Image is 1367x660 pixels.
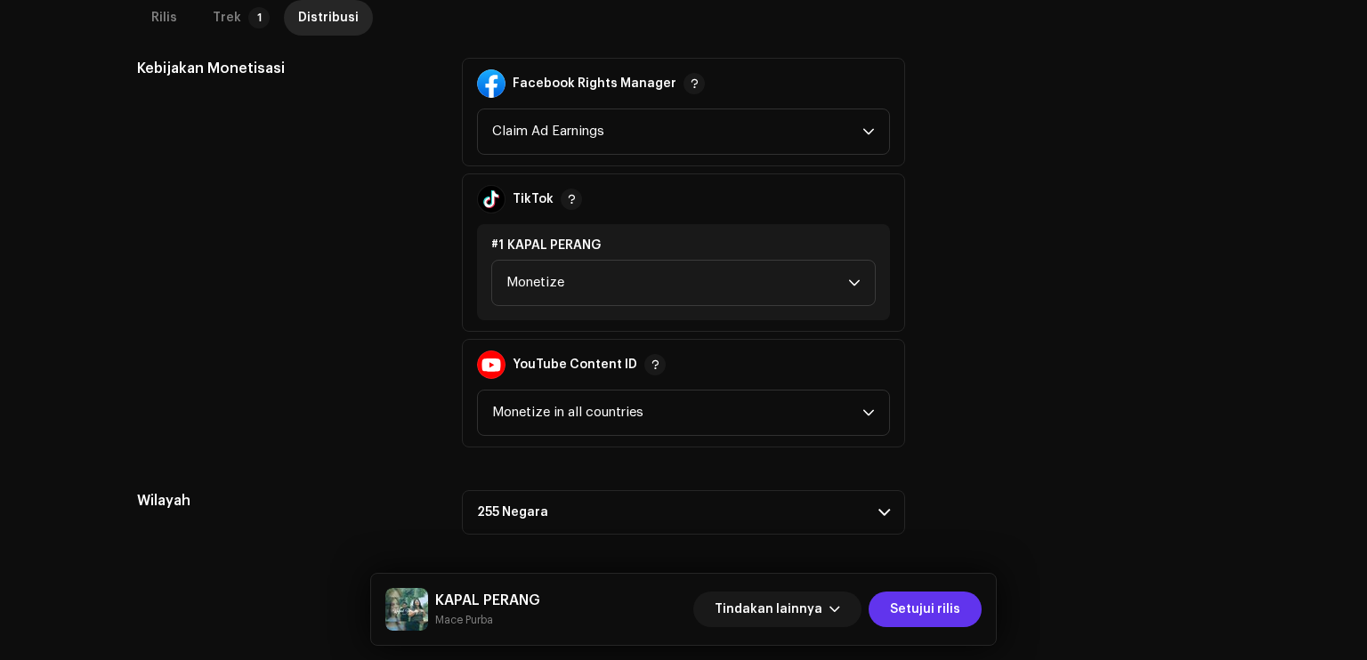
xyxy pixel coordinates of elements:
[890,592,960,627] span: Setujui rilis
[693,592,861,627] button: Tindakan lainnya
[862,109,875,154] div: dropdown trigger
[385,588,428,631] img: 8e909c02-0d6e-4ab9-a96f-f23e8d697b4d
[137,490,433,511] h5: Wilayah
[492,109,862,154] span: Claim Ad Earnings
[506,261,848,305] span: Monetize
[462,490,905,535] p-accordion-header: 255 Negara
[513,358,637,372] strong: YouTube Content ID
[848,261,861,305] div: dropdown trigger
[513,192,554,206] strong: TikTok
[869,592,982,627] button: Setujui rilis
[435,590,540,611] h5: KAPAL PERANG
[435,611,540,629] small: KAPAL PERANG
[862,390,875,435] div: dropdown trigger
[492,390,862,435] span: Monetize in all countries
[491,238,876,253] div: #1 KAPAL PERANG
[137,58,433,79] h5: Kebijakan Monetisasi
[715,592,822,627] span: Tindakan lainnya
[513,76,676,91] strong: Facebook Rights Manager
